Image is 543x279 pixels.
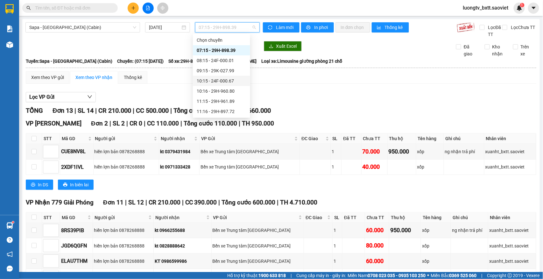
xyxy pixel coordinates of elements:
div: Bến xe Trung tâm [GEOGRAPHIC_DATA] [213,242,303,249]
div: 8RS39PIB [61,226,92,234]
span: CC 390.000 [185,199,217,206]
div: 08:15 - 24F-000.01 [197,57,246,64]
th: SL [331,133,342,144]
div: ng nhận trả phí [445,148,483,155]
div: Bến xe Trung tâm [GEOGRAPHIC_DATA] [213,258,303,265]
span: | [180,120,182,127]
th: Thu hộ [388,133,416,144]
span: Đơn 13 [53,107,73,114]
button: In đơn chọn [335,22,370,32]
span: Đã giao [461,43,480,57]
span: printer [63,182,67,188]
div: kt 0966255688 [155,227,210,234]
th: STT [42,212,60,223]
strong: 0369 525 060 [449,273,477,278]
span: CR 210.000 [149,199,180,206]
div: 11:16 - 29H-897.72 [197,108,246,115]
div: 1 [334,258,341,265]
span: CC 500.000 [136,107,169,114]
span: Người gửi [95,214,147,221]
img: warehouse-icon [6,41,13,48]
span: Người nhận [161,135,193,142]
div: 1 [332,148,341,155]
img: warehouse-icon [6,222,13,229]
div: xuanht_bxtt.saoviet [489,227,535,234]
td: JGD6QGFN [60,238,93,254]
span: Lọc VP Gửi [29,93,54,101]
td: CUE8NV8L [60,144,94,159]
td: Bến xe Trung tâm Lào Cai [212,223,304,238]
span: | [291,272,292,279]
span: VP [PERSON_NAME] [26,120,81,127]
div: 10:16 - 29H-960.80 [197,88,246,95]
span: printer [31,182,35,188]
span: question-circle [7,237,13,243]
button: plus [128,3,139,14]
span: | [109,120,111,127]
div: kt 0971333428 [160,163,198,170]
span: | [482,272,483,279]
div: 70.000 [363,147,386,156]
div: Xem theo VP nhận [75,74,112,81]
span: Mã GD [62,135,87,142]
th: Đã TT [342,133,361,144]
td: ELAU7THM [60,254,93,269]
span: | [182,199,184,206]
div: Thống kê [124,74,142,81]
span: | [95,107,97,114]
div: JGD6QGFN [61,242,92,250]
span: TỔNG [26,107,43,114]
span: Xuất Excel [276,43,297,50]
div: xuanht_bxtt.saoviet [485,148,535,155]
strong: 0708 023 035 - 0935 103 250 [368,273,426,278]
span: Tổng cước 600.000 [222,199,276,206]
span: Đơn 2 [91,120,108,127]
span: printer [306,25,312,30]
th: STT [42,133,60,144]
span: Đơn 11 [103,199,123,206]
div: 1 [332,163,341,170]
div: hiền lợn bản 0878268888 [94,242,152,249]
div: CUE8NV8L [61,147,92,155]
th: Ghi chú [444,133,484,144]
span: Lọc Chưa TT [508,24,536,31]
span: | [74,107,76,114]
span: 07:15 - 29H-898.39 [199,23,256,32]
div: 40.000 [363,162,386,171]
div: Bến xe Trung tâm [GEOGRAPHIC_DATA] [213,227,303,234]
div: Chọn chuyến [193,35,250,45]
div: 11:15 - 29H-961.89 [197,98,246,105]
div: 07:15 - 29H-898.39 [197,47,246,54]
span: file-add [146,6,150,10]
div: xốp [422,242,450,249]
div: ng nhận trả phí [452,227,487,234]
img: logo-vxr [5,4,14,14]
div: hiền lợn bản 0878268888 [94,227,152,234]
div: xốp [417,163,443,170]
div: Bến xe Trung tâm [GEOGRAPHIC_DATA] [201,148,299,155]
span: Miền Nam [348,272,426,279]
span: caret-down [531,5,537,11]
span: sync [268,25,273,30]
span: SL 12 [128,199,144,206]
div: hiền lợn bản 0878268888 [94,258,152,265]
td: Bến xe Trung tâm Lào Cai [200,160,300,175]
sup: 1 [520,3,525,7]
span: Mã GD [62,214,86,221]
div: 60.000 [366,257,388,266]
td: 2XDF1IVL [60,160,94,175]
span: | [170,107,172,114]
span: Tổng cước 110.000 [184,120,237,127]
div: hiền lợn bản 0878268888 [95,148,158,155]
span: VP Nhận 779 Giải Phóng [26,199,94,206]
div: kt 0828888642 [155,242,210,249]
span: Số xe: 29H-898.39 [168,58,204,65]
div: xốp [422,227,450,234]
span: Thống kê [385,24,404,31]
span: SL 14 [78,107,94,114]
div: 60.000 [366,226,388,235]
th: Nhân viên [484,133,536,144]
span: | [144,120,145,127]
th: Tên hàng [416,133,444,144]
div: hiền lợn bản 0878268888 [95,163,158,170]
